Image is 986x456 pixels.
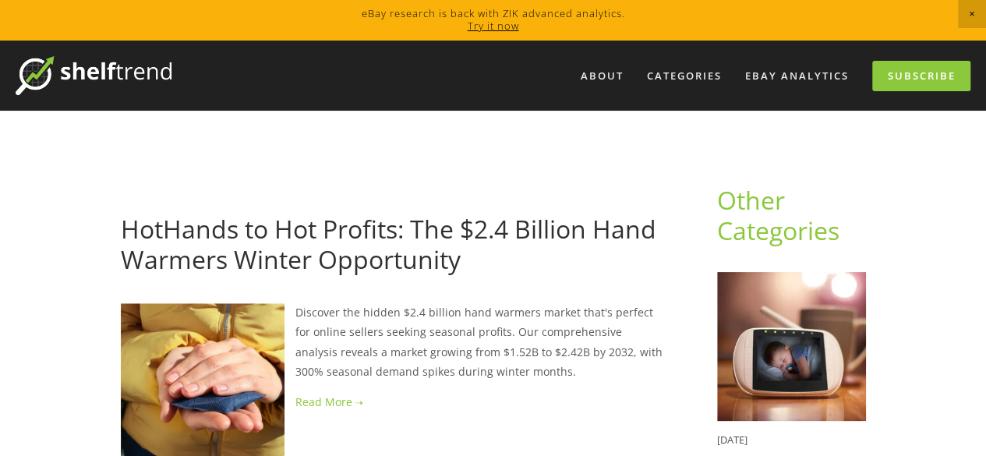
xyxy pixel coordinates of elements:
[717,272,866,421] img: Why 73% of Parents Will Pay $400+ for a $50 Product (The Baby Monitor Psychology)
[717,433,747,447] time: [DATE]
[735,63,859,89] a: eBay Analytics
[121,188,156,203] a: [DATE]
[571,63,634,89] a: About
[872,61,970,91] a: Subscribe
[637,63,732,89] div: Categories
[468,19,519,33] a: Try it now
[121,302,667,381] p: Discover the hidden $2.4 billion hand warmers market that's perfect for online sellers seeking se...
[717,183,839,246] a: Other Categories
[16,56,171,95] img: ShelfTrend
[121,212,656,275] a: HotHands to Hot Profits: The $2.4 Billion Hand Warmers Winter Opportunity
